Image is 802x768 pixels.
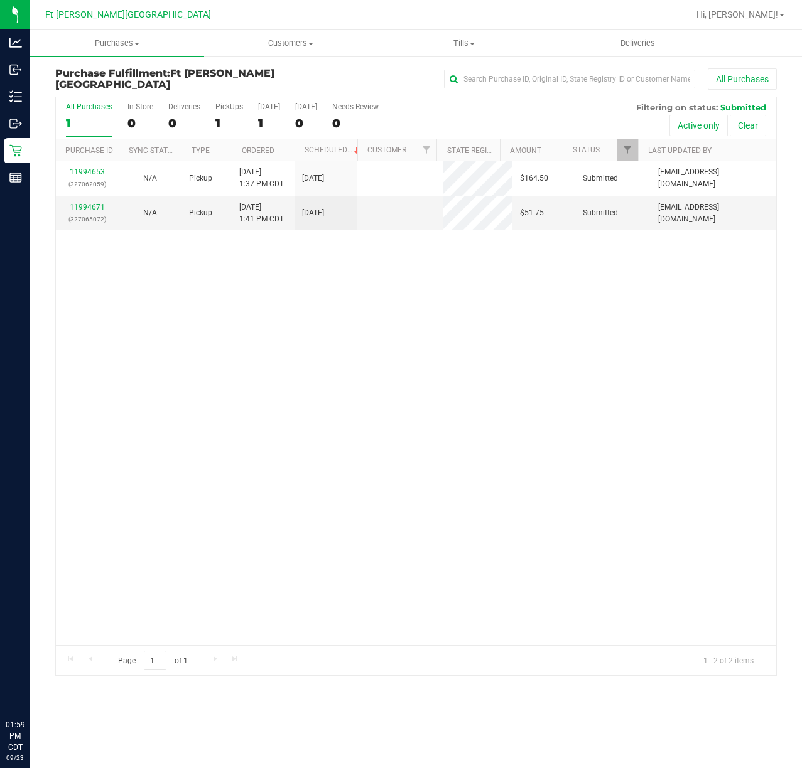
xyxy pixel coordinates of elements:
span: Not Applicable [143,208,157,217]
div: Needs Review [332,102,379,111]
a: Filter [416,139,436,161]
a: Purchases [30,30,204,56]
a: Ordered [242,146,274,155]
div: 1 [215,116,243,131]
input: Search Purchase ID, Original ID, State Registry ID or Customer Name... [444,70,695,88]
span: [DATE] [302,207,324,219]
inline-svg: Reports [9,171,22,184]
span: $164.50 [520,173,548,184]
button: N/A [143,207,157,219]
inline-svg: Inbound [9,63,22,76]
div: 0 [168,116,200,131]
span: Pickup [189,173,212,184]
inline-svg: Outbound [9,117,22,130]
span: Ft [PERSON_NAME][GEOGRAPHIC_DATA] [55,67,274,90]
a: Scheduled [305,146,362,154]
span: [DATE] 1:41 PM CDT [239,201,284,225]
div: 0 [332,116,379,131]
div: [DATE] [295,102,317,111]
h3: Purchase Fulfillment: [55,68,296,90]
a: Amount [510,146,541,155]
button: Clear [730,115,766,136]
span: 1 - 2 of 2 items [693,651,764,669]
span: Submitted [583,173,618,184]
button: N/A [143,173,157,184]
a: Filter [617,139,638,161]
div: [DATE] [258,102,280,111]
div: All Purchases [66,102,112,111]
span: Ft [PERSON_NAME][GEOGRAPHIC_DATA] [45,9,211,20]
span: Filtering on status: [636,102,718,112]
span: $51.75 [520,207,544,219]
div: Deliveries [168,102,200,111]
inline-svg: Analytics [9,36,22,49]
a: Customer [367,146,406,154]
p: (327065072) [63,213,111,225]
span: [DATE] 1:37 PM CDT [239,166,284,190]
p: (327062059) [63,178,111,190]
a: Tills [377,30,551,56]
div: 0 [127,116,153,131]
button: Active only [669,115,728,136]
span: Tills [378,38,551,49]
button: All Purchases [708,68,777,90]
div: 0 [295,116,317,131]
a: Purchase ID [65,146,113,155]
span: [EMAIL_ADDRESS][DOMAIN_NAME] [658,201,769,225]
div: In Store [127,102,153,111]
a: 11994671 [70,203,105,211]
span: Page of 1 [107,651,198,670]
iframe: Resource center [13,668,50,705]
a: 11994653 [70,168,105,176]
span: Customers [205,38,377,49]
inline-svg: Inventory [9,90,22,103]
inline-svg: Retail [9,144,22,157]
span: [DATE] [302,173,324,184]
a: Type [192,146,210,155]
p: 01:59 PM CDT [6,719,24,753]
div: 1 [258,116,280,131]
a: Status [573,146,600,154]
span: Submitted [583,207,618,219]
a: State Registry ID [447,146,513,155]
span: [EMAIL_ADDRESS][DOMAIN_NAME] [658,166,769,190]
span: Not Applicable [143,174,157,183]
p: 09/23 [6,753,24,762]
a: Deliveries [551,30,725,56]
div: PickUps [215,102,243,111]
span: Pickup [189,207,212,219]
span: Submitted [720,102,766,112]
a: Customers [204,30,378,56]
span: Deliveries [604,38,672,49]
a: Last Updated By [648,146,712,155]
input: 1 [144,651,166,670]
div: 1 [66,116,112,131]
span: Purchases [30,38,204,49]
span: Hi, [PERSON_NAME]! [696,9,778,19]
a: Sync Status [129,146,177,155]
